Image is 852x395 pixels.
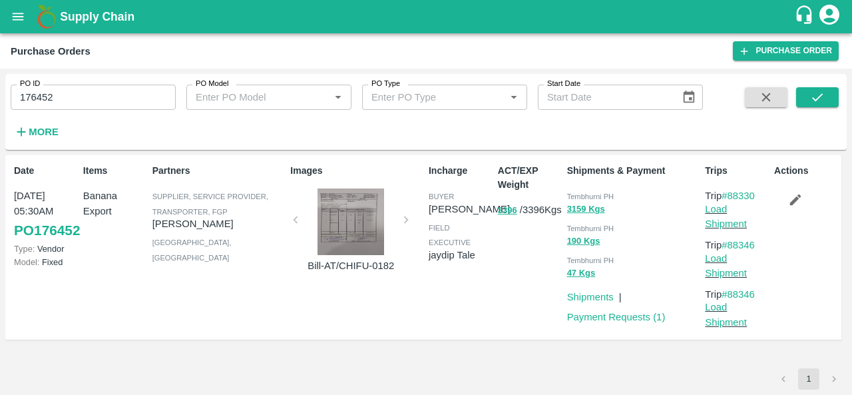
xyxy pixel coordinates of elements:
[14,244,35,254] span: Type:
[722,289,755,300] a: #88346
[429,224,471,246] span: field executive
[567,202,605,217] button: 3159 Kgs
[567,224,614,232] span: Tembhurni PH
[505,89,523,106] button: Open
[538,85,671,110] input: Start Date
[705,204,747,229] a: Load Shipment
[366,89,484,106] input: Enter PO Type
[3,1,33,32] button: open drawer
[817,3,841,31] div: account of current user
[60,10,134,23] b: Supply Chain
[11,85,176,110] input: Enter PO ID
[705,287,769,302] p: Trip
[196,79,229,89] label: PO Model
[152,238,232,261] span: [GEOGRAPHIC_DATA] , [GEOGRAPHIC_DATA]
[190,89,308,106] input: Enter PO Model
[152,216,286,231] p: [PERSON_NAME]
[567,292,614,302] a: Shipments
[567,164,700,178] p: Shipments & Payment
[705,189,769,203] p: Trip
[567,312,666,322] a: Payment Requests (1)
[498,164,562,192] p: ACT/EXP Weight
[14,164,78,178] p: Date
[429,164,493,178] p: Incharge
[83,189,147,218] p: Banana Export
[705,253,747,278] a: Load Shipment
[29,127,59,137] strong: More
[567,256,614,264] span: Tembhurni PH
[722,191,755,201] a: #88330
[11,43,91,60] div: Purchase Orders
[567,266,596,281] button: 47 Kgs
[567,234,600,249] button: 190 Kgs
[33,3,60,30] img: logo
[11,121,62,143] button: More
[290,164,423,178] p: Images
[429,248,493,262] p: jaydip Tale
[498,203,517,218] button: 3396
[547,79,580,89] label: Start Date
[83,164,147,178] p: Items
[705,302,747,327] a: Load Shipment
[722,240,755,250] a: #88346
[329,89,347,106] button: Open
[14,256,78,268] p: Fixed
[152,164,286,178] p: Partners
[14,242,78,255] p: Vendor
[14,189,78,218] p: [DATE] 05:30AM
[567,193,614,200] span: Tembhurni PH
[60,7,794,26] a: Supply Chain
[614,284,622,304] div: |
[705,238,769,252] p: Trip
[429,193,454,200] span: buyer
[152,193,268,215] span: Supplier, Service Provider, Transporter, FGP
[371,79,400,89] label: PO Type
[794,5,817,29] div: customer-support
[498,202,562,218] p: / 3396 Kgs
[14,218,80,242] a: PO176452
[429,202,510,216] p: [PERSON_NAME]
[733,41,839,61] a: Purchase Order
[20,79,40,89] label: PO ID
[771,368,847,390] nav: pagination navigation
[14,257,39,267] span: Model:
[301,258,401,273] p: Bill-AT/CHIFU-0182
[774,164,838,178] p: Actions
[676,85,702,110] button: Choose date
[798,368,819,390] button: page 1
[705,164,769,178] p: Trips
